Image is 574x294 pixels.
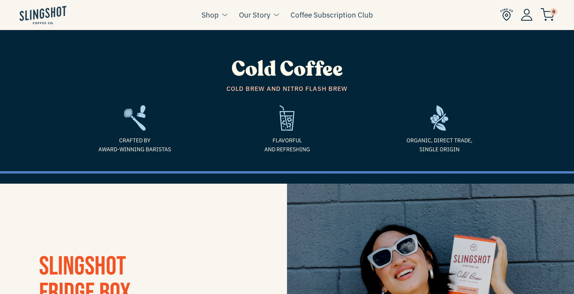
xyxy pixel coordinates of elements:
span: Cold Brew and Nitro Flash Brew [64,84,510,94]
img: Find Us [500,8,513,21]
img: frame2-1635783918803.svg [124,105,146,131]
a: Shop [201,9,219,21]
span: Crafted by Award-Winning Baristas [64,136,205,154]
img: cart [540,8,554,21]
span: 0 [550,8,557,15]
img: refreshing-1635975143169.svg [280,105,294,131]
a: Coffee Subscription Club [291,9,373,21]
span: Flavorful and refreshing [217,136,357,154]
span: Organic, Direct Trade, Single Origin [369,136,510,154]
span: Cold Coffee [232,55,343,83]
img: frame-1635784469962.svg [430,105,449,131]
a: 0 [540,10,554,19]
img: Account [521,9,533,21]
a: Our Story [239,9,270,21]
